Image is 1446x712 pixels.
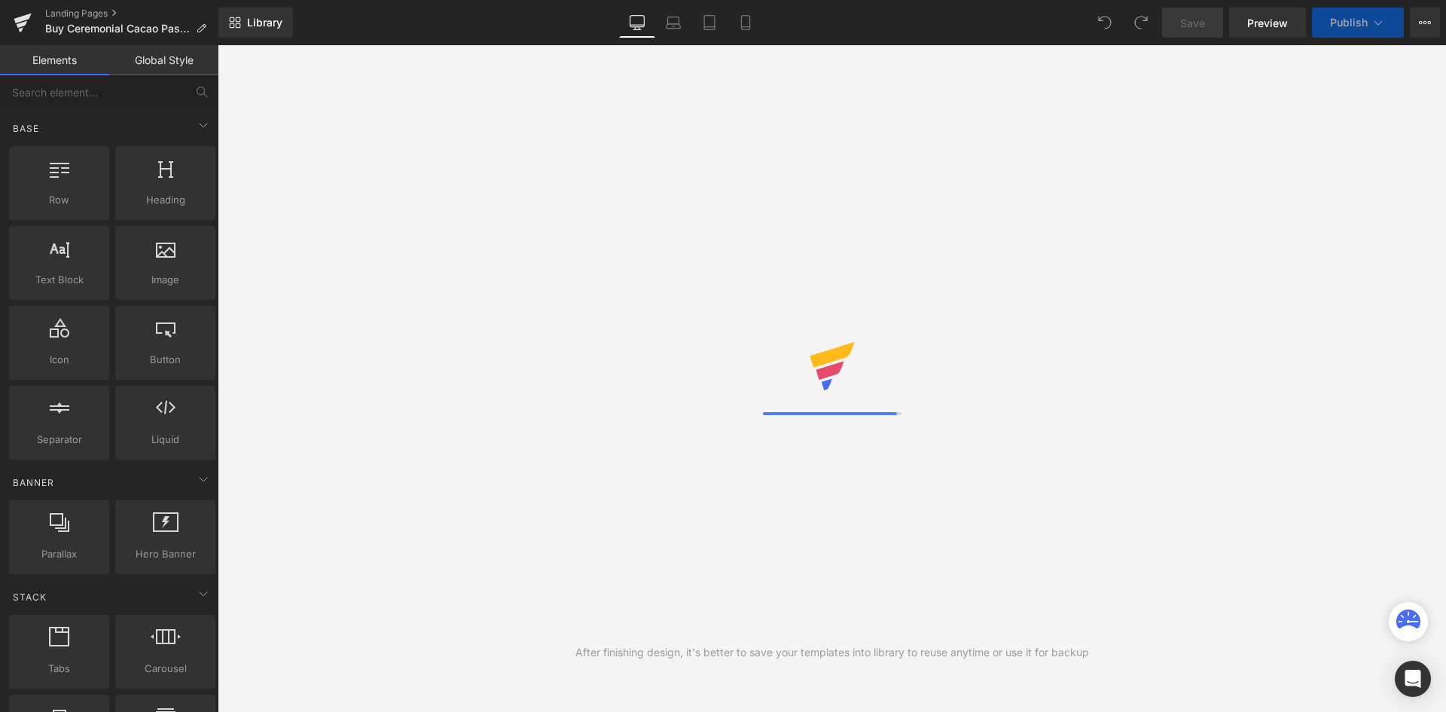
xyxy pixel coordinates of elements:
a: Tablet [691,8,728,38]
span: Separator [14,432,105,448]
span: Hero Banner [120,546,211,562]
span: Icon [14,352,105,368]
span: Banner [11,475,56,490]
a: New Library [218,8,293,38]
span: Carousel [120,661,211,677]
span: Buy Ceremonial Cacao Paste & Loose Tea [45,23,190,35]
span: Text Block [14,272,105,288]
span: Library [247,16,282,29]
button: Publish [1312,8,1404,38]
span: Button [120,352,211,368]
span: Preview [1247,15,1288,31]
button: Redo [1126,8,1156,38]
span: Publish [1330,17,1368,29]
span: Save [1180,15,1205,31]
span: Liquid [120,432,211,448]
a: Desktop [619,8,655,38]
span: Parallax [14,546,105,562]
a: Global Style [109,45,218,75]
span: Image [120,272,211,288]
a: Preview [1229,8,1306,38]
button: Undo [1090,8,1120,38]
span: Stack [11,590,48,604]
span: Tabs [14,661,105,677]
span: Base [11,121,41,136]
button: More [1410,8,1440,38]
span: Row [14,192,105,208]
div: Open Intercom Messenger [1395,661,1431,697]
a: Mobile [728,8,764,38]
a: Landing Pages [45,8,218,20]
a: Laptop [655,8,691,38]
div: After finishing design, it's better to save your templates into library to reuse anytime or use i... [575,644,1089,661]
span: Heading [120,192,211,208]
